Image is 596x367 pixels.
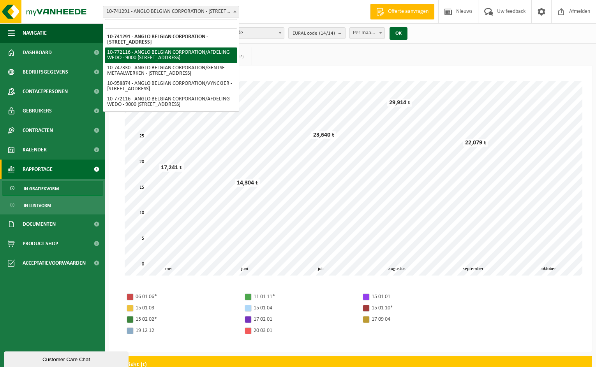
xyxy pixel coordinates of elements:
span: Gebruikers [23,101,52,121]
count: (14/14) [319,31,335,36]
div: 06 01 06* [136,292,237,302]
span: EURAL code [213,28,284,39]
span: In lijstvorm [24,198,51,213]
a: In grafiekvorm [2,181,103,196]
span: Navigatie [23,23,47,43]
span: 10-741291 - ANGLO BELGIAN CORPORATION - 9000 GENT, WIEDAUWKAAI 43 [103,6,239,18]
div: 15 01 01 [372,292,473,302]
span: 10-741291 - ANGLO BELGIAN CORPORATION - 9000 GENT, WIEDAUWKAAI 43 [103,6,239,17]
a: In lijstvorm [2,198,103,212]
iframe: chat widget [4,350,130,367]
div: 20 03 01 [254,326,355,335]
span: Per maand [349,27,385,39]
span: Offerte aanvragen [386,8,430,16]
span: Documenten [23,214,56,234]
span: In grafiekvorm [24,181,59,196]
div: 15 02 02* [136,314,237,324]
span: EURAL code [213,27,284,39]
div: 15 01 10* [372,303,473,313]
span: Contactpersonen [23,82,68,101]
span: Dashboard [23,43,52,62]
span: Acceptatievoorwaarden [23,253,86,273]
div: 15 01 03 [136,303,237,313]
div: 29,914 t [387,99,412,107]
li: 10-958874 - ANGLO BELGIAN CORPORATION/VYNCKIER - [STREET_ADDRESS] [105,79,237,94]
span: Bedrijfsgegevens [23,62,68,82]
span: Contracten [23,121,53,140]
span: Product Shop [23,234,58,253]
div: 14,304 t [235,179,260,187]
div: 23,640 t [311,131,336,139]
button: OK [390,27,407,40]
li: 10-772116 - ANGLO BELGIAN CORPORATION/AFDELING WEDO - 9000 [STREET_ADDRESS] [105,94,237,110]
span: Rapportage [23,160,53,179]
a: Offerte aanvragen [370,4,434,19]
div: 17 09 04 [372,314,473,324]
div: 17,241 t [159,164,184,172]
span: Per maand [350,28,384,39]
div: 11 01 11* [254,292,355,302]
li: 10-747330 - ANGLO BELGIAN CORPORATION/GENTSE METAALWERKEN - [STREET_ADDRESS] [105,63,237,79]
span: EURAL code [293,28,335,39]
div: 19 12 12 [136,326,237,335]
li: 10-741291 - ANGLO BELGIAN CORPORATION - [STREET_ADDRESS] [105,32,237,47]
span: Kalender [23,140,47,160]
div: 15 01 04 [254,303,355,313]
li: 10-772116 - ANGLO BELGIAN CORPORATION/AFDELING WEDO - 9000 [STREET_ADDRESS] [105,47,237,63]
button: EURAL code(14/14) [288,27,346,39]
div: 17 02 01 [254,314,355,324]
div: 22,079 t [463,139,488,147]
